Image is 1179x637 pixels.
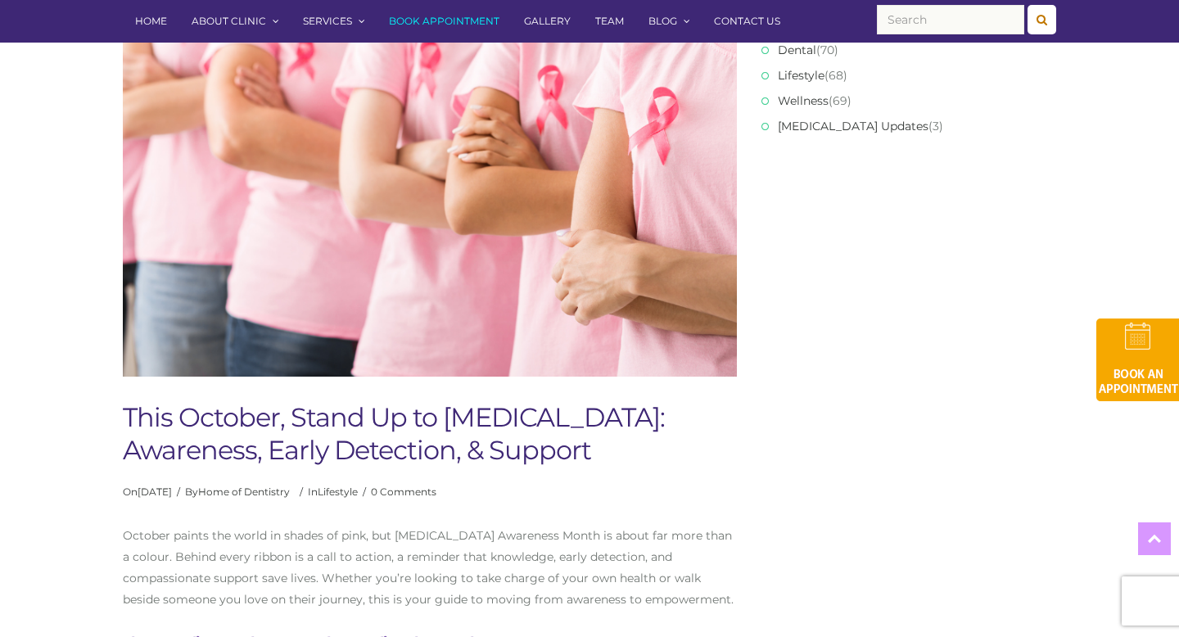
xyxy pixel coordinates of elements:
a: [DATE] [138,486,172,498]
a: Dental [778,43,816,57]
a: Home of Dentistry [198,486,290,498]
li: (68) [761,67,1044,84]
a: Top [1138,522,1171,555]
a: [MEDICAL_DATA] Updates [778,119,928,133]
h1: This October, Stand Up to [MEDICAL_DATA]: Awareness, Early Detection, & Support [123,401,737,467]
a: Lifestyle [318,486,358,498]
li: (70) [761,42,1044,59]
span: In / [308,486,366,498]
input: Search [877,5,1024,34]
span: By / [185,486,303,498]
img: book-an-appointment-hod-gld.png [1096,318,1179,401]
a: Wellness [778,93,829,108]
a: Lifestyle [778,68,824,83]
p: October paints the world in shades of pink, but [MEDICAL_DATA] Awareness Month is about far more ... [123,525,737,610]
li: (3) [761,118,1044,135]
a: 0 Comments [371,486,436,498]
span: On / [123,486,180,498]
li: (69) [761,93,1044,110]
